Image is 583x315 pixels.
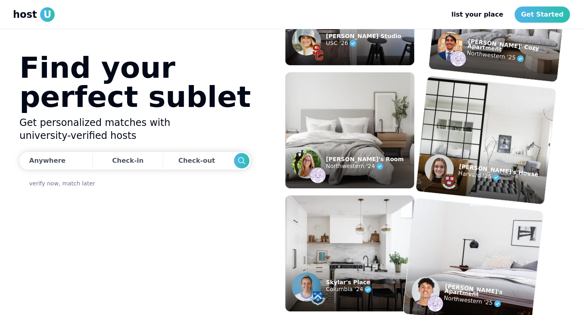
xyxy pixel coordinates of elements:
img: example listing [416,76,556,204]
img: example listing host [426,295,444,313]
img: example listing host [449,50,467,68]
a: hostU [13,7,55,22]
p: [PERSON_NAME]' Cozy Apartment [467,38,560,58]
img: example listing host [310,290,326,306]
img: example listing host [292,26,321,55]
span: U [40,7,55,22]
button: Anywhere [19,152,90,170]
p: Columbia '24 [326,285,373,294]
p: Northwestern '24 [326,162,404,171]
img: example listing host [292,149,321,179]
p: Northwestern '25 [466,48,559,68]
div: Dates trigger [19,152,251,170]
button: Search [234,153,249,168]
img: example listing host [411,275,441,307]
nav: Main [445,6,570,23]
p: [PERSON_NAME]'s Room [326,157,404,162]
div: Check-in [112,153,144,169]
a: Get Started [515,6,570,23]
img: example listing host [292,272,321,302]
img: example listing [285,196,414,311]
p: USC '26 [326,38,401,48]
div: Check-out [178,153,218,169]
a: verify now, match later [29,179,95,187]
img: example listing [285,72,414,188]
h1: Find your perfect sublet [19,53,251,111]
p: Harvard '25 [458,168,538,186]
div: Anywhere [29,156,66,166]
span: host [13,8,37,21]
p: Skylar's Place [326,280,373,285]
p: [PERSON_NAME]'s House [459,164,538,177]
a: list your place [445,6,510,23]
img: example listing host [310,167,326,183]
img: example listing host [440,172,458,190]
p: Northwestern '25 [443,293,534,312]
img: example listing host [423,153,455,185]
img: example listing host [310,44,326,60]
h2: Get personalized matches with university-verified hosts [19,116,251,142]
p: [PERSON_NAME] Studio [326,34,401,38]
p: [PERSON_NAME]'s Apartment [445,283,535,302]
img: example listing host [436,30,464,62]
